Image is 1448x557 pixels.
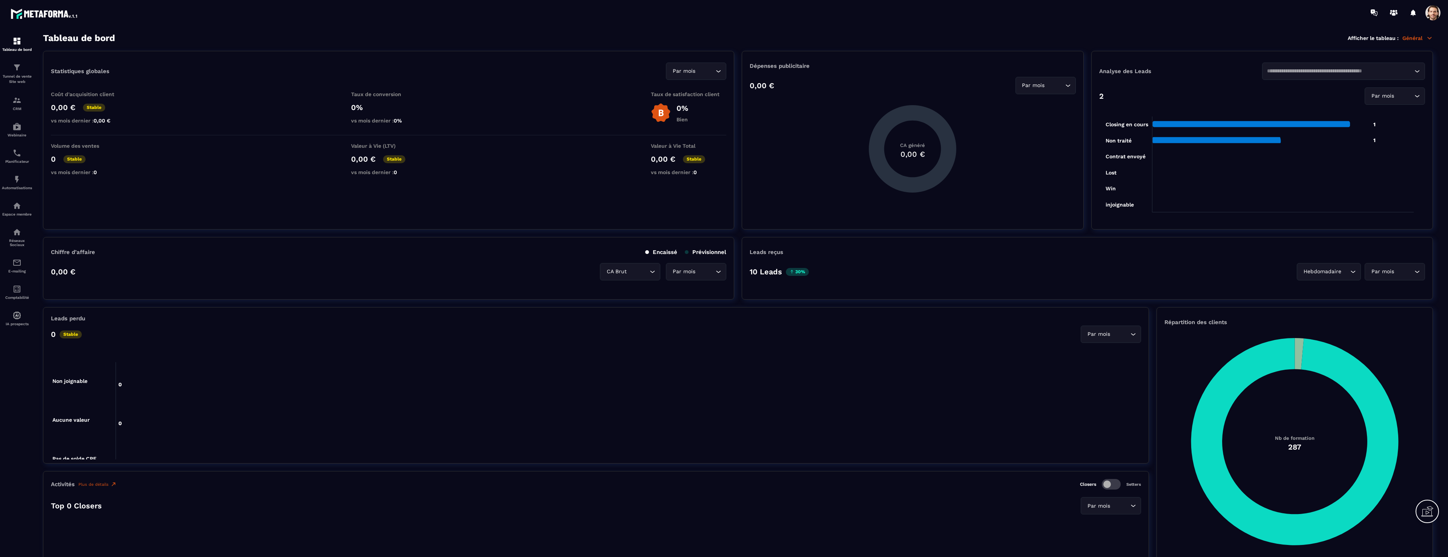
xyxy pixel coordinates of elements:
input: Search for option [1112,502,1129,510]
input: Search for option [1396,92,1413,100]
p: Analyse des Leads [1099,68,1262,75]
span: Par mois [1020,81,1046,90]
div: Search for option [1081,497,1141,514]
p: Volume des ventes [51,143,126,149]
p: Tableau de bord [2,47,32,52]
img: automations [12,311,21,320]
p: CRM [2,107,32,111]
tspan: injoignable [1105,202,1134,208]
p: 0 [51,330,56,339]
span: Par mois [671,67,697,75]
p: 0% [676,104,688,113]
a: automationsautomationsWebinaire [2,116,32,143]
p: Taux de conversion [351,91,426,97]
p: Closers [1080,482,1096,487]
p: Stable [683,155,705,163]
p: Comptabilité [2,295,32,300]
tspan: Non joignable [52,378,87,384]
p: Stable [60,331,82,338]
a: formationformationTableau de bord [2,31,32,57]
p: vs mois dernier : [351,118,426,124]
img: email [12,258,21,267]
p: Espace membre [2,212,32,216]
img: formation [12,96,21,105]
span: 0 [94,169,97,175]
p: 0,00 € [51,267,75,276]
p: Webinaire [2,133,32,137]
p: Top 0 Closers [51,501,102,510]
p: vs mois dernier : [351,169,426,175]
p: vs mois dernier : [51,118,126,124]
a: accountantaccountantComptabilité [2,279,32,305]
p: Prévisionnel [685,249,726,256]
p: 0,00 € [651,155,675,164]
a: Plus de détails [78,481,117,487]
div: Search for option [1297,263,1361,280]
a: social-networksocial-networkRéseaux Sociaux [2,222,32,252]
div: Search for option [666,263,726,280]
tspan: Pas de solde CPF [52,456,97,462]
p: Encaissé [645,249,677,256]
img: narrow-up-right-o.6b7c60e2.svg [110,481,117,487]
p: Leads perdu [51,315,85,322]
span: 0 [693,169,697,175]
span: Par mois [1086,330,1112,338]
span: 0 [394,169,397,175]
p: Stable [383,155,405,163]
input: Search for option [1343,268,1348,276]
p: Coût d'acquisition client [51,91,126,97]
input: Search for option [697,67,714,75]
tspan: Win [1105,185,1115,191]
span: Par mois [1370,268,1396,276]
p: Afficher le tableau : [1348,35,1399,41]
p: Statistiques globales [51,68,109,75]
img: social-network [12,228,21,237]
p: Répartition des clients [1164,319,1425,326]
div: Search for option [1015,77,1076,94]
p: Setters [1126,482,1141,487]
a: schedulerschedulerPlanificateur [2,143,32,169]
p: vs mois dernier : [651,169,726,175]
img: scheduler [12,148,21,158]
input: Search for option [1267,67,1413,75]
a: automationsautomationsEspace membre [2,196,32,222]
p: Dépenses publicitaire [750,63,1075,69]
span: 0,00 € [94,118,110,124]
img: formation [12,37,21,46]
img: logo [11,7,78,20]
img: automations [12,122,21,131]
p: Valeur à Vie Total [651,143,726,149]
p: Leads reçus [750,249,783,256]
img: accountant [12,285,21,294]
p: 0,00 € [51,103,75,112]
p: 10 Leads [750,267,782,276]
span: Par mois [1370,92,1396,100]
span: Par mois [671,268,697,276]
p: Planificateur [2,159,32,164]
input: Search for option [1046,81,1063,90]
a: formationformationCRM [2,90,32,116]
p: Automatisations [2,186,32,190]
p: Activités [51,481,75,488]
span: 0% [394,118,402,124]
p: 0% [351,103,426,112]
p: Tunnel de vente Site web [2,74,32,84]
input: Search for option [628,268,648,276]
p: Chiffre d’affaire [51,249,95,256]
img: automations [12,175,21,184]
p: Taux de satisfaction client [651,91,726,97]
img: automations [12,201,21,210]
p: vs mois dernier : [51,169,126,175]
p: 2 [1099,92,1104,101]
p: Bien [676,116,688,122]
p: 0 [51,155,56,164]
div: Search for option [1365,263,1425,280]
p: 0,00 € [750,81,774,90]
div: Search for option [666,63,726,80]
p: 0,00 € [351,155,376,164]
a: formationformationTunnel de vente Site web [2,57,32,90]
input: Search for option [1112,330,1129,338]
span: CA Brut [605,268,628,276]
p: E-mailing [2,269,32,273]
tspan: Contrat envoyé [1105,153,1145,160]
